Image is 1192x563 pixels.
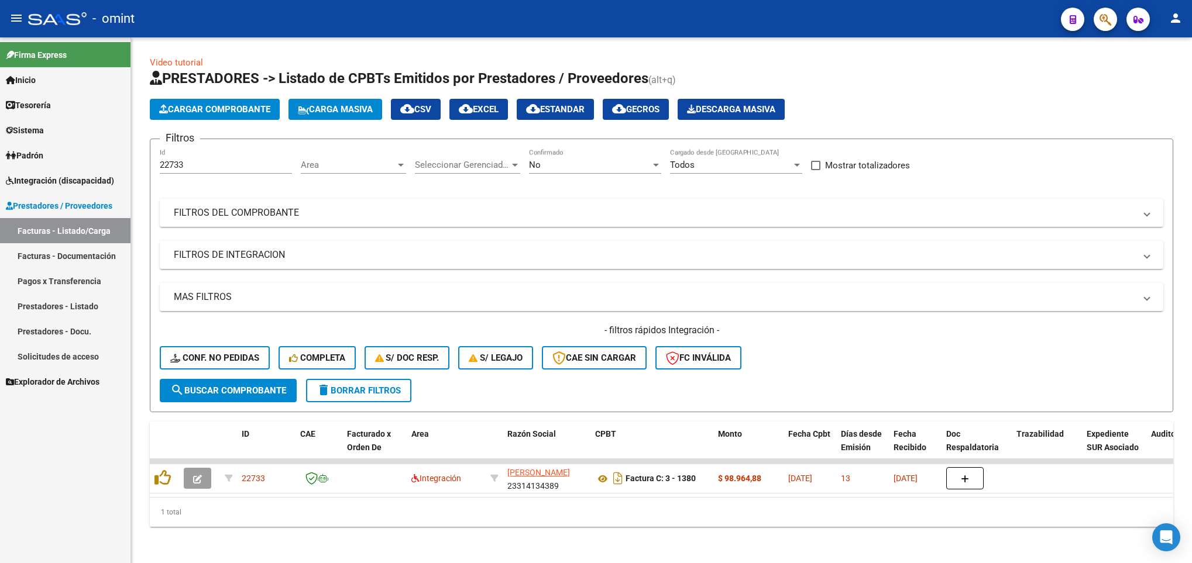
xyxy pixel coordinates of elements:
span: S/ Doc Resp. [375,353,439,363]
div: 1 total [150,498,1173,527]
span: EXCEL [459,104,499,115]
button: Borrar Filtros [306,379,411,402]
button: Carga Masiva [288,99,382,120]
h4: - filtros rápidos Integración - [160,324,1163,337]
span: PRESTADORES -> Listado de CPBTs Emitidos por Prestadores / Proveedores [150,70,648,87]
span: Mostrar totalizadores [825,158,910,172]
span: ID [242,429,249,438]
mat-panel-title: MAS FILTROS [174,291,1135,303]
datatable-header-cell: Días desde Emisión [836,422,889,473]
span: Expediente SUR Asociado [1087,429,1139,452]
span: [PERSON_NAME] [507,468,570,477]
button: Conf. no pedidas [160,346,270,369]
span: [DATE] [894,474,918,483]
span: Explorador de Archivos [6,375,99,388]
mat-expansion-panel-header: FILTROS DEL COMPROBANTE [160,199,1163,227]
button: FC Inválida [655,346,741,369]
span: Fecha Cpbt [788,429,830,438]
datatable-header-cell: Area [407,422,486,473]
span: Completa [289,353,345,363]
strong: Factura C: 3 - 1380 [626,474,696,483]
span: Borrar Filtros [317,385,401,396]
span: Monto [718,429,742,438]
span: 22733 [242,474,265,483]
mat-icon: cloud_download [459,102,473,116]
span: CPBT [595,429,616,438]
span: Prestadores / Proveedores [6,199,112,212]
mat-icon: delete [317,383,331,397]
strong: $ 98.964,88 [718,474,761,483]
datatable-header-cell: Monto [713,422,784,473]
mat-icon: cloud_download [526,102,540,116]
datatable-header-cell: Trazabilidad [1012,422,1082,473]
span: Fecha Recibido [894,429,926,452]
button: Cargar Comprobante [150,99,280,120]
button: CAE SIN CARGAR [542,346,647,369]
mat-icon: cloud_download [612,102,626,116]
datatable-header-cell: CAE [296,422,342,473]
app-download-masive: Descarga masiva de comprobantes (adjuntos) [678,99,785,120]
span: Tesorería [6,99,51,112]
button: Buscar Comprobante [160,379,297,402]
button: Gecros [603,99,669,120]
span: Conf. no pedidas [170,353,259,363]
span: CSV [400,104,431,115]
div: Open Intercom Messenger [1152,523,1180,551]
datatable-header-cell: Fecha Cpbt [784,422,836,473]
span: Doc Respaldatoria [946,429,999,452]
span: Estandar [526,104,585,115]
span: Días desde Emisión [841,429,882,452]
mat-icon: cloud_download [400,102,414,116]
button: Estandar [517,99,594,120]
span: - omint [92,6,135,32]
span: Integración [411,474,461,483]
span: Firma Express [6,49,67,61]
span: [DATE] [788,474,812,483]
datatable-header-cell: CPBT [590,422,713,473]
span: Razón Social [507,429,556,438]
span: Area [411,429,429,438]
mat-panel-title: FILTROS DE INTEGRACION [174,248,1135,261]
mat-icon: menu [9,11,23,25]
datatable-header-cell: Razón Social [503,422,590,473]
button: Completa [279,346,356,369]
span: Descarga Masiva [687,104,775,115]
mat-expansion-panel-header: FILTROS DE INTEGRACION [160,241,1163,269]
span: Auditoria [1151,429,1186,438]
datatable-header-cell: Facturado x Orden De [342,422,407,473]
span: S/ legajo [469,353,523,363]
span: Trazabilidad [1016,429,1064,438]
span: FC Inválida [666,353,731,363]
span: Carga Masiva [298,104,373,115]
span: Buscar Comprobante [170,385,286,396]
span: (alt+q) [648,74,676,85]
mat-icon: person [1169,11,1183,25]
span: Facturado x Orden De [347,429,391,452]
span: CAE SIN CARGAR [552,353,636,363]
h3: Filtros [160,130,200,146]
mat-expansion-panel-header: MAS FILTROS [160,283,1163,311]
div: 23314134389 [507,466,586,491]
datatable-header-cell: ID [237,422,296,473]
span: Padrón [6,149,43,162]
datatable-header-cell: Doc Respaldatoria [942,422,1012,473]
span: CAE [300,429,315,438]
button: S/ Doc Resp. [365,346,450,369]
span: 13 [841,474,850,483]
i: Descargar documento [610,469,626,488]
span: Seleccionar Gerenciador [415,160,510,170]
span: Gecros [612,104,659,115]
span: Inicio [6,74,36,87]
span: Sistema [6,124,44,137]
mat-icon: search [170,383,184,397]
button: CSV [391,99,441,120]
span: Cargar Comprobante [159,104,270,115]
mat-panel-title: FILTROS DEL COMPROBANTE [174,206,1135,219]
datatable-header-cell: Expediente SUR Asociado [1082,422,1146,473]
datatable-header-cell: Fecha Recibido [889,422,942,473]
span: Integración (discapacidad) [6,174,114,187]
a: Video tutorial [150,57,203,68]
span: No [529,160,541,170]
button: Descarga Masiva [678,99,785,120]
span: Area [301,160,396,170]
